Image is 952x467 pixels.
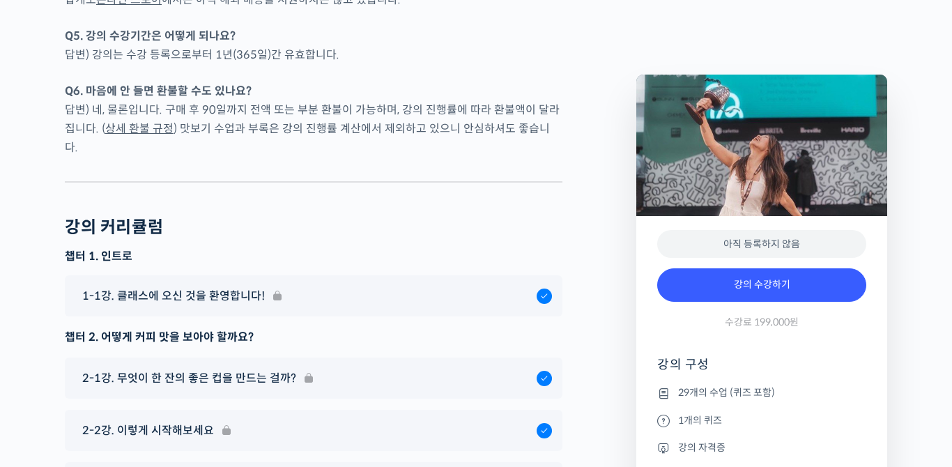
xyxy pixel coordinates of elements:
a: 설정 [180,351,268,386]
h4: 강의 구성 [657,356,866,384]
li: 강의 자격증 [657,439,866,456]
a: 대화 [92,351,180,386]
div: 아직 등록하지 않음 [657,230,866,259]
span: 대화 [128,373,144,384]
span: 수강료 199,000원 [725,316,799,329]
span: 설정 [215,372,232,383]
strong: Q5. 강의 수강기간은 어떻게 되나요? [65,29,236,43]
h3: 챕터 1. 인트로 [65,249,562,264]
li: 1개의 퀴즈 [657,412,866,429]
strong: Q6. 마음에 안 들면 환불할 수도 있나요? [65,84,252,98]
div: 챕터 2. 어떻게 커피 맛을 보아야 할까요? [65,328,562,346]
a: 홈 [4,351,92,386]
span: 홈 [44,372,52,383]
p: 답변) 강의는 수강 등록으로부터 1년(365일)간 유효합니다. [65,26,562,64]
h2: 강의 커리큘럼 [65,217,163,238]
a: 상세 환불 규정 [105,121,174,136]
li: 29개의 수업 (퀴즈 포함) [657,385,866,401]
a: 강의 수강하기 [657,268,866,302]
p: 답변) 네, 물론입니다. 구매 후 90일까지 전액 또는 부분 환불이 가능하며, 강의 진행률에 따라 환불액이 달라집니다. ( ) 맛보기 수업과 부록은 강의 진행률 계산에서 제외... [65,82,562,157]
